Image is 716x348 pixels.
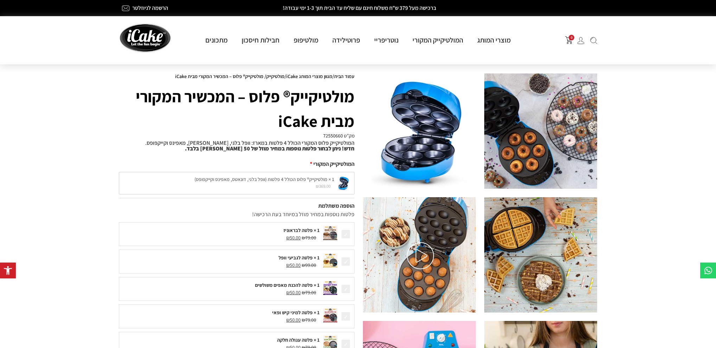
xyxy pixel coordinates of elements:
[407,242,434,269] img: play-white.svg
[286,289,301,296] span: 50.00
[302,234,316,241] span: 79.00
[119,210,354,219] div: פלטות נוספות במחיר מוזל במיוחד בעת הרכישה!
[222,5,497,11] h2: ברכישה מעל 379 ש"ח משלוח חינם עם שליח עד הבית תוך 1-3 ימי עבודה!
[363,73,476,189] img: %D7%9E%D7%95%D7%9C%D7%98%D7%99%D7%A7%D7%99%D7%99%D7%A7-%D7%A8%D7%A7%D7%A2-%D7%9C%D7%91%D7%9F.jpeg
[286,73,332,79] a: מגוון מוצרי המותג iCake
[123,336,320,344] div: 1 × פלטה עגולה חלקה
[287,36,325,45] a: מולטיפופ
[123,282,320,289] div: 1 × פלטה להכנת מאפים משולשים
[286,262,290,268] span: ₪
[302,234,305,241] span: ₪
[325,36,367,45] a: פרוטילידה
[123,254,320,262] div: 1 × פלטה לגביעי וופל
[119,202,354,210] div: הוספה משתלמת
[302,262,316,268] span: 99.00
[119,84,354,133] h1: מולטיקייק® פלוס – המכשיר המקורי מבית iCake
[367,36,405,45] a: נוטריפריי
[119,140,354,152] p: המולטיקייק פלוס המקורי הכולל 4 פלטות במארז: וופל בלגי, [PERSON_NAME], מאפינס וקייקפופס.
[363,197,476,312] img: %D7%9E%D7%95%D7%9C%D7%9C%D7%98%D7%99%D7%A7%D7%99%D7%99%D7%A7_%D7%92%D7%93%D7%95%D7%9C_66_of_116.jpg
[484,73,597,189] img: %D7%9E%D7%95%D7%9C%D7%9C%D7%98%D7%99%D7%A7%D7%99%D7%99%D7%A7_%D7%92%D7%93%D7%95%D7%9C_48_of_116.jpg
[132,4,168,12] a: הרשמה לניוזלטר
[235,36,287,45] a: חבילות חיסכון
[119,133,354,138] h4: מק”ט 72550660
[302,289,305,296] span: ₪
[286,262,301,268] span: 50.00
[334,73,354,79] a: עמוד הבית
[302,317,316,323] span: 79.00
[302,317,305,323] span: ₪
[286,289,290,296] span: ₪
[266,73,285,79] a: מולטיקייק
[286,234,301,241] span: 50.00
[302,289,316,296] span: 79.00
[286,234,290,241] span: ₪
[286,317,290,323] span: ₪
[569,35,574,40] span: 0
[123,227,320,234] div: 1 × פלטה לבראוניז
[405,36,470,45] a: המולטיקייק המקורי
[470,36,518,45] a: מוצרי המותג
[565,36,573,44] button: פתח עגלת קניות צדדית
[123,309,320,316] div: 1 × פלטה למיני קיש ופאי
[565,36,573,44] img: shopping-cart.png
[198,36,235,45] a: מתכונים
[119,160,354,168] div: המולטיקייק המקורי
[286,317,301,323] span: 50.00
[484,197,597,312] img: %D7%9E%D7%95%D7%9C%D7%9C%D7%98%D7%99%D7%A7%D7%99%D7%99%D7%A7_%D7%92%D7%93%D7%95%D7%9C_59_of_116.jpg
[302,262,305,268] span: ₪
[185,145,354,152] strong: חדש! ניתן לבחור פלטות נוספות במחיר מוזל של 50 [PERSON_NAME] בלבד.
[119,73,354,79] nav: Breadcrumb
